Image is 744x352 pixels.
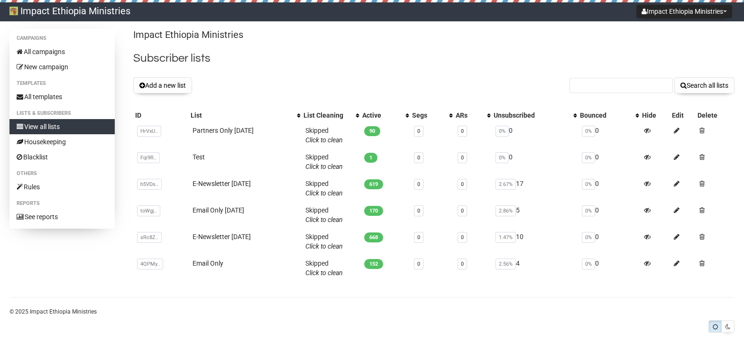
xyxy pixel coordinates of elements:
[417,234,420,241] a: 0
[582,152,595,163] span: 0%
[696,109,735,122] th: Delete: No sort applied, sorting is disabled
[305,269,343,277] a: Click to clean
[133,50,735,67] h2: Subscriber lists
[9,149,115,165] a: Blacklist
[417,261,420,267] a: 0
[582,205,595,216] span: 0%
[461,208,464,214] a: 0
[305,180,343,197] span: Skipped
[305,216,343,223] a: Click to clean
[578,255,640,281] td: 0
[492,255,578,281] td: 4
[193,153,205,161] a: Test
[412,111,444,120] div: Segs
[364,153,377,163] span: 1
[640,109,670,122] th: Hide: No sort applied, sorting is disabled
[305,189,343,197] a: Click to clean
[193,233,251,241] a: E-Newsletter [DATE]
[9,7,18,15] img: 4.png
[364,232,383,242] span: 668
[456,111,482,120] div: ARs
[492,148,578,175] td: 0
[454,109,492,122] th: ARs: No sort applied, activate to apply an ascending sort
[672,111,694,120] div: Edit
[674,77,735,93] button: Search all lists
[582,232,595,243] span: 0%
[580,111,631,120] div: Bounced
[492,109,578,122] th: Unsubscribed: No sort applied, activate to apply an ascending sort
[496,232,516,243] span: 1.47%
[578,175,640,202] td: 0
[364,126,380,136] span: 90
[189,109,302,122] th: List: No sort applied, activate to apply an ascending sort
[9,44,115,59] a: All campaigns
[578,228,640,255] td: 0
[698,111,733,120] div: Delete
[582,126,595,137] span: 0%
[193,180,251,187] a: E-Newsletter [DATE]
[9,134,115,149] a: Housekeeping
[417,128,420,134] a: 0
[133,77,192,93] button: Add a new list
[461,261,464,267] a: 0
[578,109,640,122] th: Bounced: No sort applied, activate to apply an ascending sort
[582,259,595,269] span: 0%
[9,78,115,89] li: Templates
[461,128,464,134] a: 0
[9,33,115,44] li: Campaigns
[137,232,162,243] span: sRc8Z..
[9,119,115,134] a: View all lists
[492,202,578,228] td: 5
[364,179,383,189] span: 619
[137,152,160,163] span: Fqi9R..
[9,59,115,74] a: New campaign
[578,122,640,148] td: 0
[364,259,383,269] span: 152
[9,108,115,119] li: Lists & subscribers
[494,111,569,120] div: Unsubscribed
[410,109,454,122] th: Segs: No sort applied, activate to apply an ascending sort
[133,28,735,41] p: Impact Ethiopia Ministries
[496,152,509,163] span: 0%
[9,306,735,317] p: © 2025 Impact Ethiopia Ministries
[496,259,516,269] span: 2.56%
[670,109,696,122] th: Edit: No sort applied, sorting is disabled
[417,208,420,214] a: 0
[137,126,161,137] span: HrVxU..
[496,179,516,190] span: 2.67%
[137,179,162,190] span: h5VDs..
[137,259,163,269] span: 4QPMy..
[137,205,160,216] span: toWgj..
[9,198,115,209] li: Reports
[461,181,464,187] a: 0
[360,109,410,122] th: Active: No sort applied, activate to apply an ascending sort
[636,5,732,18] button: Impact Ethiopia Ministries
[496,126,509,137] span: 0%
[492,175,578,202] td: 17
[305,136,343,144] a: Click to clean
[305,127,343,144] span: Skipped
[417,181,420,187] a: 0
[417,155,420,161] a: 0
[364,206,383,216] span: 170
[492,122,578,148] td: 0
[305,259,343,277] span: Skipped
[362,111,401,120] div: Active
[303,111,351,120] div: List Cleaning
[305,242,343,250] a: Click to clean
[642,111,668,120] div: Hide
[578,202,640,228] td: 0
[193,127,254,134] a: Partners Only [DATE]
[9,168,115,179] li: Others
[193,206,244,214] a: Email Only [DATE]
[305,206,343,223] span: Skipped
[305,153,343,170] span: Skipped
[305,163,343,170] a: Click to clean
[302,109,360,122] th: List Cleaning: No sort applied, activate to apply an ascending sort
[9,179,115,195] a: Rules
[461,155,464,161] a: 0
[492,228,578,255] td: 10
[193,259,223,267] a: Email Only
[461,234,464,241] a: 0
[582,179,595,190] span: 0%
